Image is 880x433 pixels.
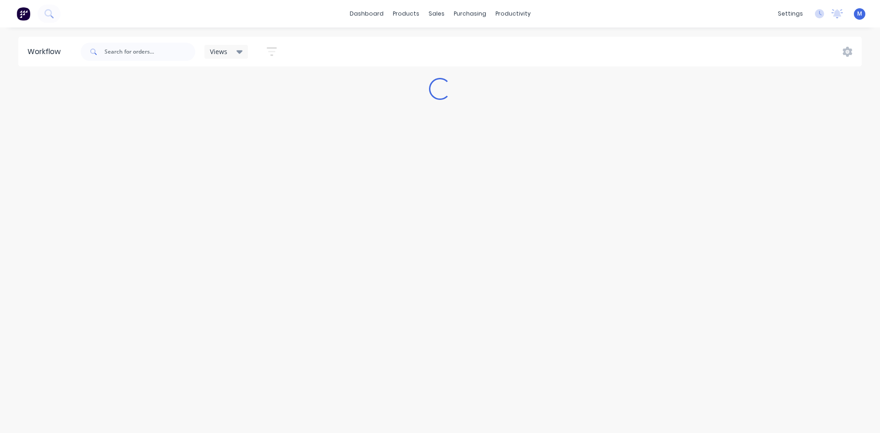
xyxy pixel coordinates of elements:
[345,7,388,21] a: dashboard
[27,46,65,57] div: Workflow
[773,7,808,21] div: settings
[16,7,30,21] img: Factory
[424,7,449,21] div: sales
[449,7,491,21] div: purchasing
[210,47,227,56] span: Views
[857,10,862,18] span: M
[104,43,195,61] input: Search for orders...
[491,7,535,21] div: productivity
[388,7,424,21] div: products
